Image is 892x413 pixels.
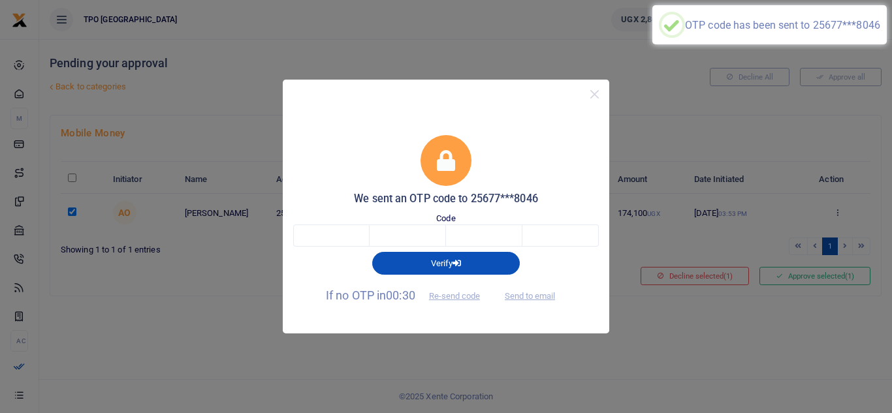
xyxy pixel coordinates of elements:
[585,85,604,104] button: Close
[436,212,455,225] label: Code
[386,288,415,302] span: 00:30
[685,19,880,31] div: OTP code has been sent to 25677***8046
[326,288,491,302] span: If no OTP in
[372,252,520,274] button: Verify
[293,192,599,206] h5: We sent an OTP code to 25677***8046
